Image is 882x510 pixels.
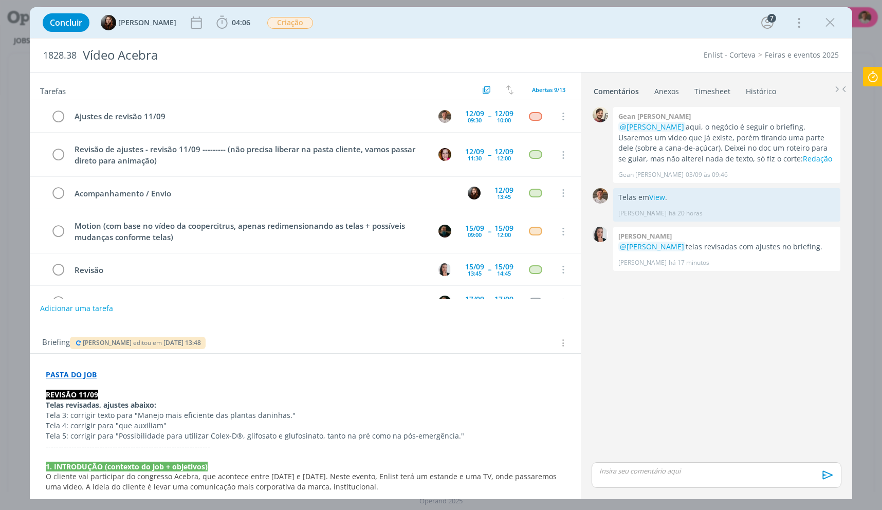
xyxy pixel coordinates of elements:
button: Concluir [43,13,89,32]
span: @[PERSON_NAME] [620,122,684,132]
span: -- [488,299,491,306]
span: Abertas 9/13 [532,86,565,94]
a: Feiras e eventos 2025 [765,50,839,60]
strong: Telas revisadas, ajustes abaixo: [46,400,156,410]
span: Tarefas [40,84,66,96]
span: [DATE] 13:48 [163,338,201,347]
div: 09:30 [468,117,482,123]
span: -- [488,228,491,235]
div: 09:00 [468,232,482,238]
a: Comentários [593,82,639,97]
a: Enlist - Corteva [704,50,756,60]
button: 04:06 [214,14,253,31]
span: @[PERSON_NAME] [620,242,684,251]
div: Revisão [70,264,429,277]
div: 7 [767,14,776,23]
div: Vídeo Acebra [79,43,503,68]
p: Tela 4: corrigir para "que auxiliam" [46,421,565,431]
img: arrow-down-up.svg [506,85,513,95]
p: [PERSON_NAME] [618,258,667,267]
div: Motion (com base no vídeo da coopercitrus, apenas redimensionando as telas + possíveis mudanças c... [70,220,429,244]
img: M [438,225,451,238]
button: Adicionar uma tarefa [40,299,114,318]
span: -- [488,151,491,158]
div: 15/09 [494,263,513,270]
div: 12/09 [465,110,484,117]
span: [PERSON_NAME] [83,338,132,347]
img: G [593,107,608,122]
button: [PERSON_NAME] editou em [DATE] 13:48 [74,339,201,347]
p: [PERSON_NAME] [618,209,667,218]
p: Gean [PERSON_NAME] [618,170,684,179]
div: Acompanhamento / Envio [70,187,458,200]
img: E [468,187,481,199]
div: 17/09 [494,296,513,303]
span: há 17 minutos [669,258,709,267]
div: 15/09 [465,263,484,270]
div: 13:45 [497,194,511,199]
div: Possíveis ajustes [70,296,429,309]
img: C [593,227,608,242]
p: aqui, o negócio é seguir o briefing. Usaremos um vídeo que já existe, porém tirando uma parte del... [618,122,835,164]
span: 04:06 [232,17,250,27]
div: 12/09 [494,110,513,117]
div: 12:00 [497,155,511,161]
a: Timesheet [694,82,731,97]
p: ---------------------------------------------------------------- [46,441,565,451]
p: telas revisadas com ajustes no briefing. [618,242,835,252]
img: T [593,188,608,204]
button: M [437,295,452,310]
button: E[PERSON_NAME] [101,15,176,30]
span: Criação [267,17,313,29]
p: Tela 3: corrigir texto para "Manejo mais eficiente das plantas daninhas." [46,410,565,421]
div: 12/09 [465,148,484,155]
span: 03/09 às 09:46 [686,170,728,179]
a: View [649,192,665,202]
img: T [438,110,451,123]
a: PASTA DO JOB [46,370,97,379]
img: M [438,296,451,308]
span: há 20 horas [669,209,703,218]
img: E [101,15,116,30]
strong: 1. INTRODUÇÃO (contexto do job + objetivos) [46,462,208,471]
span: 1828.38 [43,50,77,61]
div: 15/09 [494,225,513,232]
button: C [437,262,452,277]
button: Criação [267,16,314,29]
span: Concluir [50,19,82,27]
button: B [437,147,452,162]
p: Telas em . [618,192,835,203]
button: T [437,108,452,124]
div: 10:00 [497,117,511,123]
span: O cliente vai participar do congresso Acebra, que acontece entre [DATE] e [DATE]. Neste evento, E... [46,471,559,491]
span: Briefing [42,336,70,350]
div: Anexos [654,86,679,97]
div: Ajustes de revisão 11/09 [70,110,429,123]
div: 15/09 [465,225,484,232]
div: 12/09 [494,148,513,155]
div: 12/09 [494,187,513,194]
span: -- [488,266,491,273]
p: Tela 5: corrigir para "Possibilidade para utilizar Colex-D®, glifosato e glufosinato, tanto na pr... [46,431,565,441]
span: editou em [133,338,162,347]
span: -- [488,113,491,120]
div: 11:30 [468,155,482,161]
b: Gean [PERSON_NAME] [618,112,691,121]
button: M [437,224,452,239]
div: 12:00 [497,232,511,238]
img: B [438,148,451,161]
strong: REVISÃO 11/09 [46,390,98,399]
img: C [438,263,451,276]
div: Revisão de ajustes - revisão 11/09 --------- (não precisa liberar na pasta cliente, vamos passar ... [70,143,429,167]
div: dialog [30,7,852,499]
b: [PERSON_NAME] [618,231,672,241]
button: 7 [759,14,776,31]
button: E [466,185,482,201]
div: 14:45 [497,270,511,276]
div: 13:45 [468,270,482,276]
a: Histórico [745,82,777,97]
a: Redação [803,154,832,163]
span: [PERSON_NAME] [118,19,176,26]
div: 17/09 [465,296,484,303]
